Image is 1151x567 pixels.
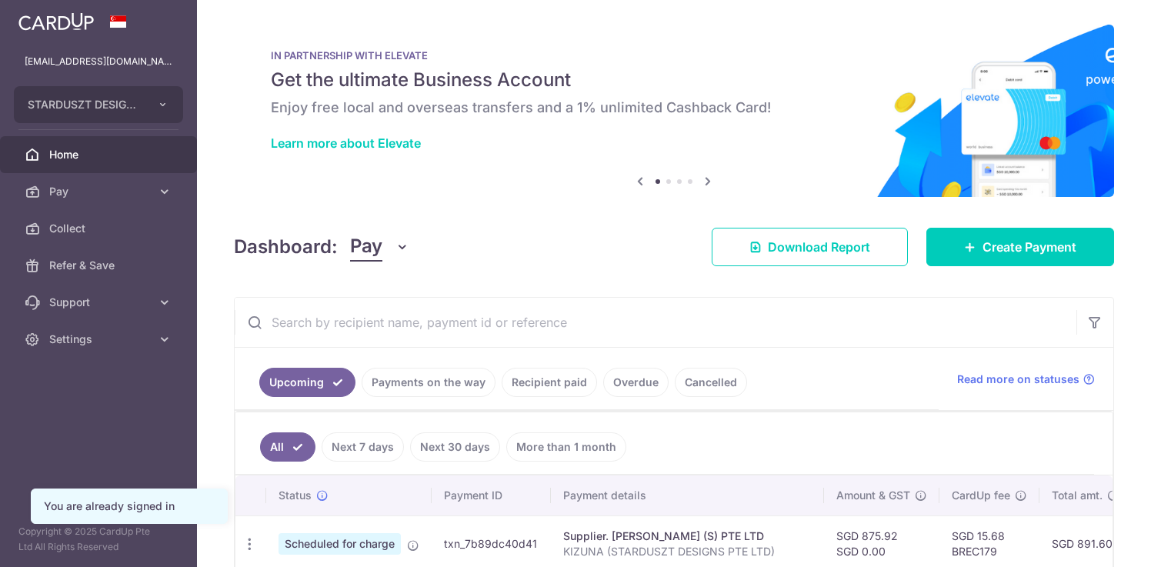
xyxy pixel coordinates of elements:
span: Create Payment [983,238,1076,256]
span: Support [49,295,151,310]
p: [EMAIL_ADDRESS][DOMAIN_NAME] [25,54,172,69]
span: Pay [49,184,151,199]
span: Total amt. [1052,488,1103,503]
img: Renovation banner [234,25,1114,197]
a: Overdue [603,368,669,397]
span: Scheduled for charge [279,533,401,555]
a: Create Payment [926,228,1114,266]
span: Status [279,488,312,503]
span: STARDUSZT DESIGNS PRIVATE LIMITED [28,97,142,112]
a: Cancelled [675,368,747,397]
a: Download Report [712,228,908,266]
a: Next 30 days [410,432,500,462]
p: IN PARTNERSHIP WITH ELEVATE [271,49,1077,62]
a: Recipient paid [502,368,597,397]
th: Payment details [551,475,824,515]
a: More than 1 month [506,432,626,462]
span: CardUp fee [952,488,1010,503]
input: Search by recipient name, payment id or reference [235,298,1076,347]
span: Pay [350,232,382,262]
div: Supplier. [PERSON_NAME] (S) PTE LTD [563,529,812,544]
a: Payments on the way [362,368,495,397]
span: Refer & Save [49,258,151,273]
span: Home [49,147,151,162]
div: You are already signed in [44,499,215,514]
h6: Enjoy free local and overseas transfers and a 1% unlimited Cashback Card! [271,98,1077,117]
span: Download Report [768,238,870,256]
span: Settings [49,332,151,347]
th: Payment ID [432,475,551,515]
h5: Get the ultimate Business Account [271,68,1077,92]
a: Upcoming [259,368,355,397]
button: Pay [350,232,409,262]
p: KIZUNA (STARDUSZT DESIGNS PTE LTD) [563,544,812,559]
span: Collect [49,221,151,236]
a: All [260,432,315,462]
h4: Dashboard: [234,233,338,261]
span: Read more on statuses [957,372,1079,387]
button: STARDUSZT DESIGNS PRIVATE LIMITED [14,86,183,123]
a: Read more on statuses [957,372,1095,387]
span: Amount & GST [836,488,910,503]
a: Next 7 days [322,432,404,462]
a: Learn more about Elevate [271,135,421,151]
img: CardUp [18,12,94,31]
